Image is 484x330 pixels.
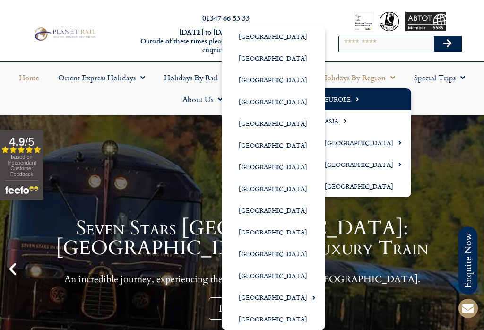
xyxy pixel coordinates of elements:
a: [GEOGRAPHIC_DATA] [222,265,325,287]
button: Search [434,36,461,52]
a: [GEOGRAPHIC_DATA] [222,221,325,243]
a: 01347 66 53 33 [202,12,250,23]
a: [GEOGRAPHIC_DATA] [222,69,325,91]
div: Previous slide [5,261,21,277]
a: Asia [311,110,411,132]
a: [GEOGRAPHIC_DATA] [311,132,411,154]
a: Learn More [209,297,276,320]
a: Europe [311,88,411,110]
a: [GEOGRAPHIC_DATA] [311,154,411,175]
a: [GEOGRAPHIC_DATA] [311,175,411,197]
a: [GEOGRAPHIC_DATA] [222,91,325,113]
a: [GEOGRAPHIC_DATA] [222,113,325,134]
a: About Us [173,88,232,110]
a: Home [9,67,49,88]
ul: Europe [222,26,325,330]
a: Orient Express Holidays [49,67,155,88]
a: [GEOGRAPHIC_DATA] [222,156,325,178]
a: [GEOGRAPHIC_DATA] [222,243,325,265]
h6: [DATE] to [DATE] 9am – 5pm Outside of these times please leave a message on our 24/7 enquiry serv... [131,28,320,54]
a: Holidays by Region [311,67,405,88]
a: [GEOGRAPHIC_DATA] [222,26,325,47]
img: Planet Rail Train Holidays Logo [32,26,97,42]
a: [GEOGRAPHIC_DATA] [222,287,325,308]
p: An incredible journey, experiencing the culture and history of [GEOGRAPHIC_DATA]. [24,273,460,285]
h1: Seven Stars [GEOGRAPHIC_DATA]: [GEOGRAPHIC_DATA] by Luxury Train [24,218,460,258]
a: [GEOGRAPHIC_DATA] [222,308,325,330]
a: [GEOGRAPHIC_DATA] [222,178,325,200]
a: [GEOGRAPHIC_DATA] [222,47,325,69]
a: Special Trips [405,67,475,88]
nav: Menu [5,67,479,110]
a: [GEOGRAPHIC_DATA] [222,134,325,156]
a: [GEOGRAPHIC_DATA] [222,200,325,221]
a: Holidays by Rail [155,67,237,88]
